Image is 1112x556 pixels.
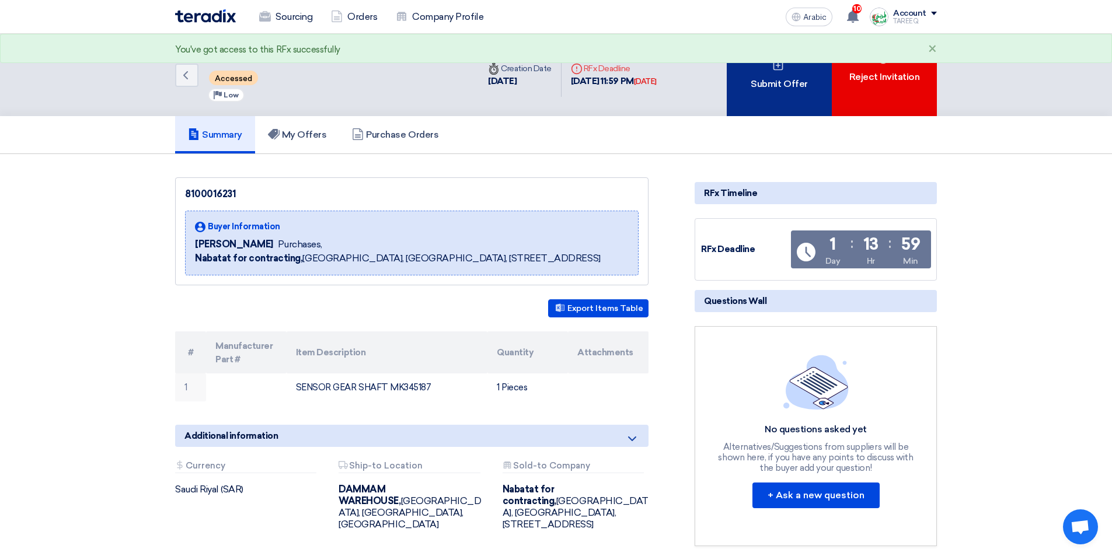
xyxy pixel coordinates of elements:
[903,256,918,266] font: Min
[188,347,194,358] font: #
[870,8,888,26] img: Screenshot___1727703618088.png
[296,382,431,393] font: SENSOR GEAR SHAFT MK345187
[893,8,926,18] font: Account
[825,256,841,266] font: Day
[888,235,891,251] font: :
[704,296,766,306] font: Questions Wall
[347,11,377,22] font: Orders
[339,484,400,506] font: DAMMAM WAREHOUSE,
[928,40,937,59] font: ×
[175,44,340,55] font: You've got access to this RFx successfully
[202,129,242,140] font: Summary
[901,235,920,254] font: 59
[302,253,600,264] font: [GEOGRAPHIC_DATA], [GEOGRAPHIC_DATA], [STREET_ADDRESS]
[850,235,853,251] font: :
[577,347,633,358] font: Attachments
[175,116,255,153] a: Summary
[765,424,866,435] font: No questions asked yet
[718,442,913,473] font: Alternatives/Suggestions from suppliers will be shown here, if you have any points to discuss wit...
[175,484,243,495] font: Saudi Riyal (SAR)
[184,431,278,441] font: Additional information
[803,12,827,22] font: Arabic
[184,382,187,393] font: 1
[571,76,634,86] font: [DATE] 11:59 PM
[503,495,649,530] font: [GEOGRAPHIC_DATA], [GEOGRAPHIC_DATA], [STREET_ADDRESS]
[503,484,556,506] font: Nabatat for contracting,
[548,299,649,317] button: Export Items Table
[1063,509,1098,544] div: Open chat
[296,347,365,358] font: Item Description
[215,74,252,83] font: Accessed
[893,18,918,25] font: TAREEQ
[349,460,423,471] font: Ship-to Location
[634,77,657,86] font: [DATE]
[195,253,302,264] font: Nabatat for contracting,
[513,460,590,471] font: Sold-to Company
[584,64,630,74] font: RFx Deadline
[783,355,849,410] img: empty_state_list.svg
[185,188,236,200] font: 8100016231
[768,489,864,501] font: + Ask a new question
[250,4,322,30] a: Sourcing
[501,64,552,74] font: Creation Date
[224,91,239,99] font: Low
[339,116,451,153] a: Purchase Orders
[701,244,755,254] font: RFx Deadline
[215,340,273,365] font: Manufacturer Part #
[175,9,236,23] img: Teradix logo
[829,235,836,254] font: 1
[497,347,534,358] font: Quantity
[863,235,879,254] font: 13
[853,5,861,13] font: 10
[208,222,280,232] font: Buyer Information
[849,71,920,82] font: Reject Invitation
[186,460,225,471] font: Currency
[867,256,875,266] font: Hr
[255,116,340,153] a: My Offers
[278,239,322,250] font: Purchases,
[567,303,643,313] font: Export Items Table
[786,8,832,26] button: Arabic
[751,78,807,89] font: Submit Offer
[282,129,327,140] font: My Offers
[497,382,527,393] font: 1 Pieces
[339,495,481,530] font: [GEOGRAPHIC_DATA], [GEOGRAPHIC_DATA], [GEOGRAPHIC_DATA]
[412,11,483,22] font: Company Profile
[752,482,880,508] button: + Ask a new question
[704,188,757,198] font: RFx Timeline
[366,129,438,140] font: Purchase Orders
[195,239,273,250] font: [PERSON_NAME]
[322,4,386,30] a: Orders
[488,76,517,86] font: [DATE]
[276,11,312,22] font: Sourcing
